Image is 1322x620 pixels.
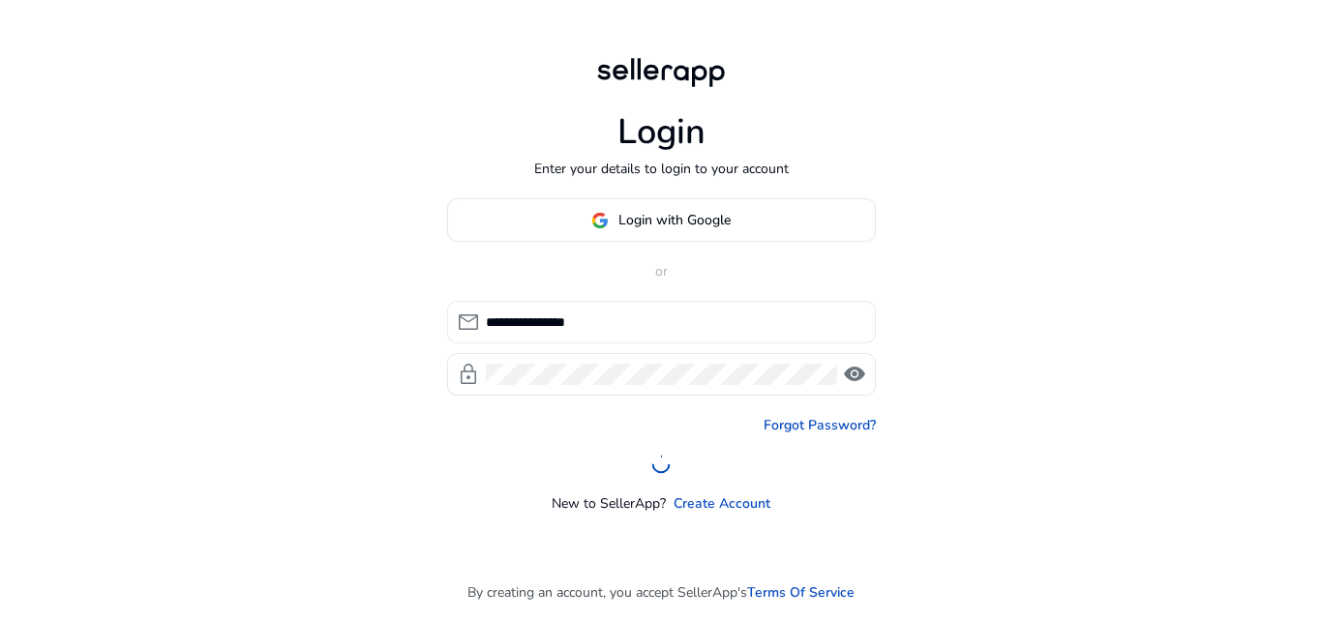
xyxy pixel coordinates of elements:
a: Forgot Password? [764,415,876,435]
span: lock [457,363,480,386]
a: Terms Of Service [747,582,855,603]
button: Login with Google [447,198,876,242]
p: or [447,261,876,281]
span: mail [457,310,480,334]
span: visibility [843,363,866,386]
span: Login with Google [618,210,731,230]
h1: Login [617,111,706,153]
p: New to SellerApp? [552,493,666,514]
a: Create Account [674,493,770,514]
p: Enter your details to login to your account [534,159,789,179]
img: google-logo.svg [591,212,609,229]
